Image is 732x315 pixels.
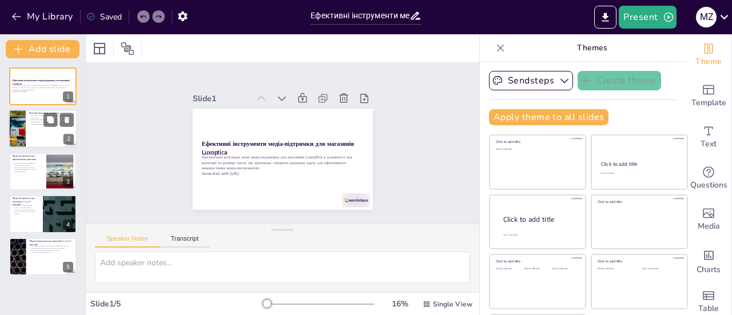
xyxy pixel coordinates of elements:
div: 4 [63,220,73,230]
div: Click to add title [601,161,677,168]
span: Table [698,302,719,315]
button: Add slide [6,40,79,58]
p: Використання безкоштовних або недорогих каналів [29,247,73,249]
button: Sendsteps [489,71,573,90]
div: 2 [9,110,77,149]
button: Delete Slide [60,113,74,127]
div: 3 [63,177,73,187]
div: Click to add text [496,148,578,151]
div: Click to add title [598,259,679,264]
p: Медіа-інструменти для флагманських магазинів [13,154,43,161]
div: Click to add body [503,233,575,236]
div: Saved [86,11,122,22]
span: Theme [695,55,722,68]
div: 3 [9,153,77,190]
div: Get real-time input from your audience [686,158,731,199]
div: Click to add text [598,268,634,270]
p: Залучення місцевих спільнот [29,251,73,253]
div: 4 [9,195,77,233]
div: 16 % [386,298,413,309]
p: Медіа-інструменти для магазинів 3-ї та 4-ї категорії [29,240,73,246]
p: Generated with [URL] [13,91,73,93]
p: Generated with [URL] [201,171,363,177]
p: Різні бюджети на рекламу в залежності від категорії [29,121,74,123]
p: Категорії магазинів Luxoptica визначають стратегію медіа-підтримки [29,115,74,119]
div: Click to add title [496,139,578,144]
button: Speaker Notes [95,235,160,248]
p: Використання онлайн-платформ [13,209,39,211]
div: Add text boxes [686,117,731,158]
span: Single View [433,300,472,309]
button: Present [619,6,676,29]
p: Ефективність медіа-інструментів для обмежених ресурсів [29,245,73,247]
p: Брендові кампанії [13,170,43,173]
p: Специфіка цільової аудиторії для кожної категорії [29,123,74,126]
div: Click to add text [552,268,578,270]
p: Themes [510,34,674,62]
strong: Ефективні інструменти медіа-підтримки для магазинів Luxoptica [13,79,70,86]
div: Slide 1 / 5 [90,298,265,309]
div: Click to add title [503,214,576,224]
span: Template [691,97,726,109]
span: Charts [697,264,721,276]
button: Duplicate Slide [43,113,57,127]
p: Категорії магазинів Luxoptica [29,111,74,115]
div: M Z [696,7,717,27]
div: 1 [9,67,77,105]
div: 5 [9,238,77,276]
div: Click to add title [496,259,578,264]
input: Insert title [311,7,409,24]
div: Add ready made slides [686,75,731,117]
div: Slide 1 [193,93,249,104]
p: Контент-маркетинг для залучення аудиторії [29,249,73,252]
button: Create theme [578,71,661,90]
p: Презентація розглядає різні медіа-підтримки для магазинів Luxoptica в залежності від категорії та... [13,85,73,91]
div: Layout [90,39,109,58]
strong: Ефективні інструменти медіа-підтримки для магазинів Luxoptica [201,140,353,157]
span: Media [698,220,720,233]
span: Questions [690,179,727,192]
div: Click to add text [524,268,550,270]
p: Акції та знижки для залучення клієнтів [13,211,39,215]
button: Transcript [160,235,210,248]
div: Add charts and graphs [686,240,731,281]
div: Add images, graphics, shapes or video [686,199,731,240]
p: Презентація розглядає різні медіа-підтримки для магазинів Luxoptica в залежності від категорії та... [201,154,363,171]
button: Export to PowerPoint [594,6,616,29]
p: Реклама в соціальних мережах [13,166,43,169]
p: Участь у місцевих подіях [13,207,39,209]
div: 2 [63,134,74,145]
div: Click to add text [642,268,678,270]
p: Медіа-інструменти для магазинів 1-ї та 2-ї категорії [13,197,39,206]
div: Click to add text [496,268,522,270]
div: Click to add text [600,172,677,175]
p: Локальні рекламні кампанії [13,205,39,207]
button: Apply theme to all slides [489,109,608,125]
button: My Library [9,7,78,26]
p: Важливість адаптації медіа-інструментів [29,119,74,121]
div: Change the overall theme [686,34,731,75]
span: Text [701,138,717,150]
div: Click to add title [598,200,679,204]
div: 5 [63,262,73,272]
div: 1 [63,91,73,102]
p: Комплексна медіа-підтримка для флагманських магазинів [13,162,43,166]
button: M Z [696,6,717,29]
p: Співпраця з впливовими особами [13,168,43,170]
span: Position [121,42,134,55]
